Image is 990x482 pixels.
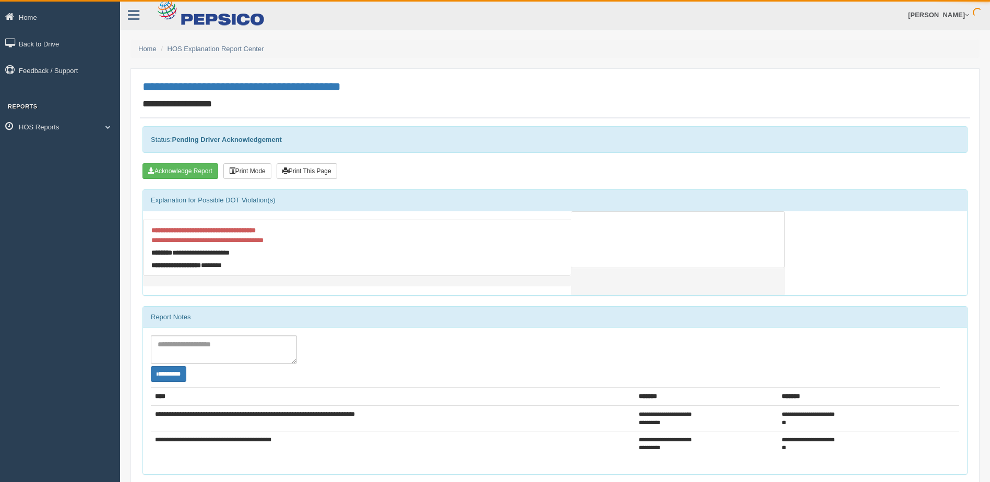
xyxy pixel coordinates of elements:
a: Home [138,45,157,53]
button: Acknowledge Receipt [142,163,218,179]
div: Explanation for Possible DOT Violation(s) [143,190,967,211]
div: Report Notes [143,307,967,328]
a: HOS Explanation Report Center [168,45,264,53]
strong: Pending Driver Acknowledgement [172,136,281,143]
button: Print This Page [277,163,337,179]
button: Print Mode [223,163,271,179]
button: Change Filter Options [151,366,186,382]
div: Status: [142,126,968,153]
